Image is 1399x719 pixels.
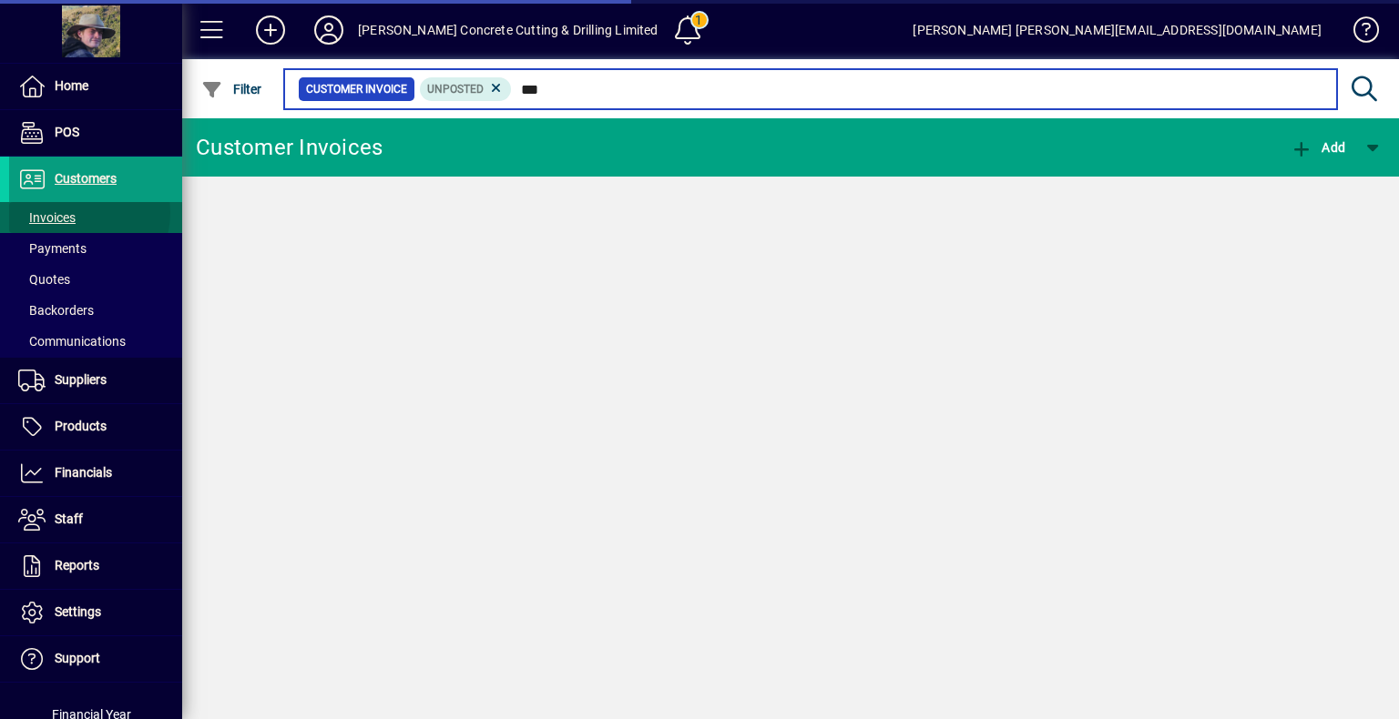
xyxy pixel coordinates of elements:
a: Payments [9,233,182,264]
div: Customer Invoices [196,133,383,162]
a: Knowledge Base [1340,4,1376,63]
a: Staff [9,497,182,542]
a: Support [9,636,182,682]
span: Add [1291,140,1345,155]
span: Settings [55,604,101,619]
span: Financials [55,465,112,480]
a: Quotes [9,264,182,295]
a: Home [9,64,182,109]
button: Profile [300,14,358,46]
span: Home [55,78,88,93]
div: [PERSON_NAME] Concrete Cutting & Drilling Limited [358,15,659,45]
span: Reports [55,558,99,572]
span: Invoices [18,210,76,225]
a: Financials [9,451,182,496]
span: Staff [55,511,83,526]
button: Filter [197,73,267,106]
span: POS [55,125,79,139]
a: Reports [9,543,182,589]
span: Communications [18,334,126,349]
div: [PERSON_NAME] [PERSON_NAME][EMAIL_ADDRESS][DOMAIN_NAME] [913,15,1322,45]
span: Backorders [18,303,94,318]
span: Payments [18,241,87,256]
a: Suppliers [9,358,182,403]
mat-chip: Customer Invoice Status: Unposted [420,77,512,101]
a: POS [9,110,182,156]
a: Settings [9,590,182,635]
a: Invoices [9,202,182,233]
a: Products [9,404,182,450]
span: Quotes [18,272,70,287]
button: Add [1286,131,1350,164]
span: Suppliers [55,372,107,387]
span: Support [55,651,100,665]
a: Communications [9,326,182,357]
button: Add [241,14,300,46]
span: Customers [55,171,117,186]
span: Products [55,419,107,433]
span: Unposted [427,83,484,96]
span: Customer Invoice [306,80,407,98]
span: Filter [201,82,262,96]
a: Backorders [9,295,182,326]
